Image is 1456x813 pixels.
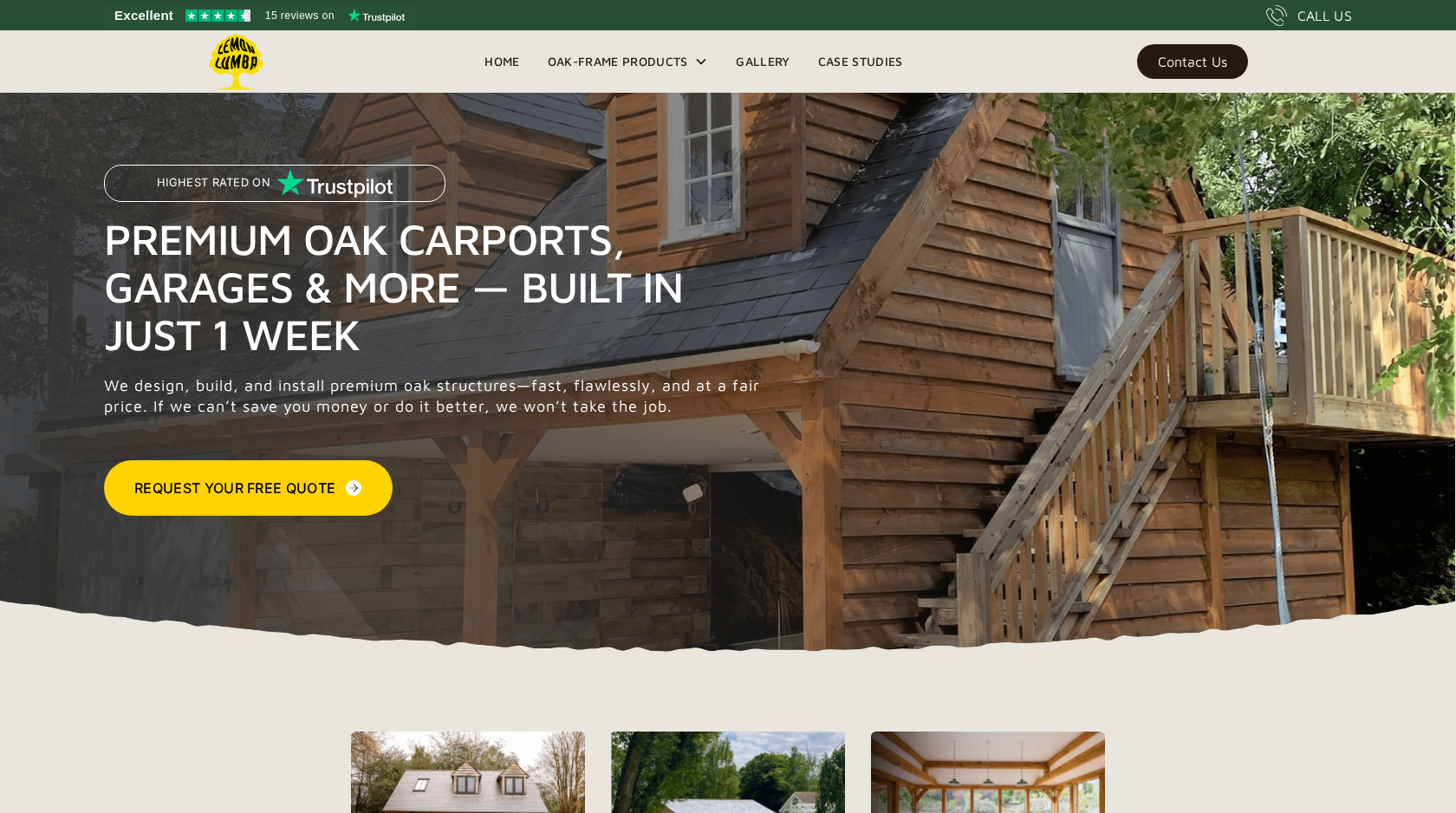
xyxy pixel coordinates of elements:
a: Case Studies [804,49,917,75]
div: Oak-Frame Products [548,51,688,72]
div: Request Your Free Quote [134,478,335,498]
a: Highest Rated on [104,165,445,215]
span: 15 reviews on [265,5,335,26]
p: Highest Rated on [157,177,270,189]
a: Gallery [722,49,803,75]
a: Request Your Free Quote [104,460,393,516]
a: Home [471,49,533,75]
img: Trustpilot 4.5 stars [185,10,250,22]
a: Contact Us [1137,44,1248,79]
div: Oak-Frame Products [534,30,723,93]
div: Contact Us [1158,55,1227,68]
h1: Premium Oak Carports, Garages & More — Built in Just 1 Week [104,215,770,358]
a: See Lemon Lumba reviews on Trustpilot [104,3,417,28]
span: Excellent [114,5,173,26]
p: We design, build, and install premium oak structures—fast, flawlessly, and at a fair price. If we... [104,375,770,417]
div: CALL US [1297,5,1352,26]
a: CALL US [1266,5,1352,26]
img: Trustpilot logo [348,9,405,23]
